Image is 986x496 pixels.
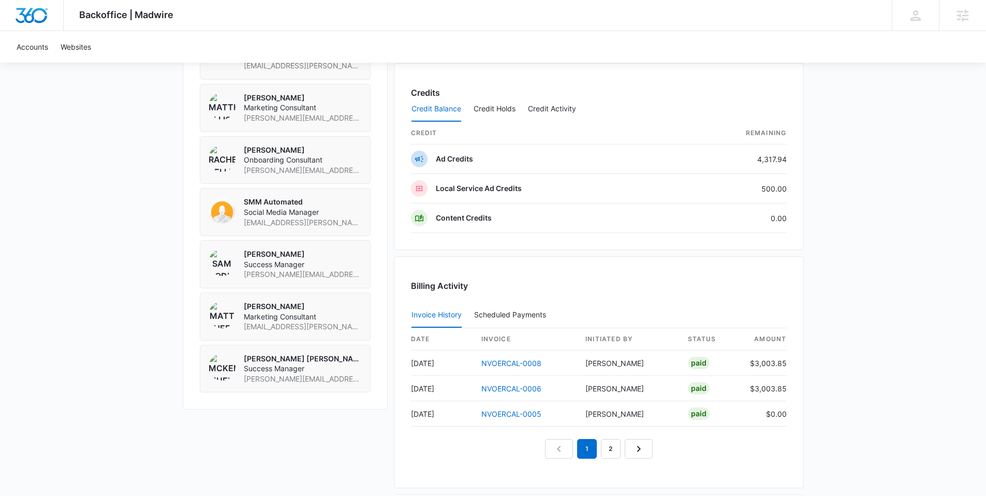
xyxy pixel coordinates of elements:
a: NVOERCAL-0008 [481,359,541,368]
button: Credit Balance [411,97,461,122]
a: Page 2 [601,439,621,459]
span: [PERSON_NAME][EMAIL_ADDRESS][PERSON_NAME][DOMAIN_NAME] [244,269,362,280]
div: Scheduled Payments [474,311,550,318]
span: [EMAIL_ADDRESS][PERSON_NAME][DOMAIN_NAME] [244,61,362,71]
td: [PERSON_NAME] [577,401,679,427]
td: 0.00 [677,203,787,233]
img: Matt Sheffer [209,301,236,328]
p: Ad Credits [436,154,473,164]
span: [PERSON_NAME][EMAIL_ADDRESS][PERSON_NAME][DOMAIN_NAME] [244,374,362,384]
span: Onboarding Consultant [244,155,362,165]
p: [PERSON_NAME] [244,93,362,103]
span: Marketing Consultant [244,312,362,322]
p: Local Service Ad Credits [436,183,522,194]
td: [DATE] [411,351,473,376]
a: Websites [54,31,97,63]
th: date [411,328,473,351]
span: Social Media Manager [244,207,362,217]
td: $0.00 [742,401,787,427]
td: $3,003.85 [742,351,787,376]
a: Accounts [10,31,54,63]
span: [PERSON_NAME][EMAIL_ADDRESS][PERSON_NAME][DOMAIN_NAME] [244,165,362,176]
a: NVOERCAL-0005 [481,410,541,418]
td: [DATE] [411,401,473,427]
th: status [680,328,742,351]
div: Paid [688,357,710,369]
p: Content Credits [436,213,492,223]
td: [PERSON_NAME] [577,376,679,401]
span: [PERSON_NAME][EMAIL_ADDRESS][PERSON_NAME][DOMAIN_NAME] [244,113,362,123]
h3: Credits [411,86,440,99]
span: [EMAIL_ADDRESS][PERSON_NAME][DOMAIN_NAME] [244,322,362,332]
th: Remaining [677,122,787,144]
img: Matthew Elliott [209,93,236,120]
p: [PERSON_NAME] [244,145,362,155]
td: [PERSON_NAME] [577,351,679,376]
img: McKenna Mueller [209,354,236,381]
nav: Pagination [545,439,653,459]
td: 4,317.94 [677,144,787,174]
a: Next Page [625,439,653,459]
span: [EMAIL_ADDRESS][PERSON_NAME][DOMAIN_NAME] [244,217,362,228]
div: Paid [688,382,710,395]
p: [PERSON_NAME] [PERSON_NAME] [244,354,362,364]
img: Rachel Bellio [209,145,236,172]
td: $3,003.85 [742,376,787,401]
td: 500.00 [677,174,787,203]
td: [DATE] [411,376,473,401]
button: Credit Activity [528,97,576,122]
span: Backoffice | Madwire [79,9,173,20]
h3: Billing Activity [411,280,787,292]
em: 1 [577,439,597,459]
p: [PERSON_NAME] [244,301,362,312]
span: Marketing Consultant [244,103,362,113]
th: Initiated By [577,328,679,351]
span: Success Manager [244,363,362,374]
a: NVOERCAL-0006 [481,384,541,393]
p: [PERSON_NAME] [244,249,362,259]
th: amount [742,328,787,351]
p: SMM Automated [244,197,362,207]
button: Invoice History [411,303,462,328]
img: SMM Automated [209,197,236,224]
th: invoice [473,328,578,351]
th: credit [411,122,677,144]
span: Success Manager [244,259,362,270]
div: Paid [688,407,710,420]
button: Credit Holds [474,97,516,122]
img: Sam Coduto [209,249,236,276]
